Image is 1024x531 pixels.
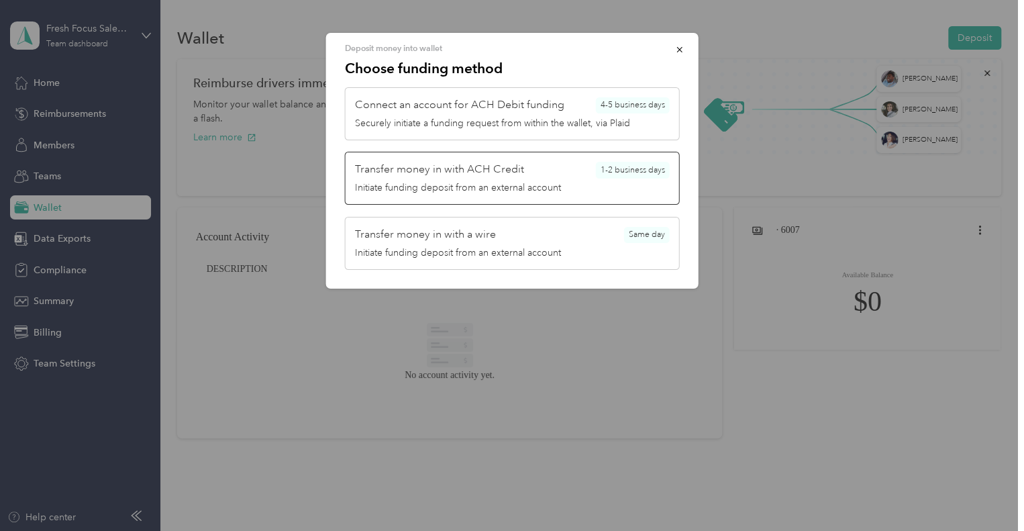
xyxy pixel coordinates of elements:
span: 4-5 business days [596,97,670,114]
span: Connect an account for ACH Debit funding [355,97,564,113]
div: Deposit money into wallet [345,42,442,54]
button: Transfer money in with ACH Credit1-2 business daysInitiate funding deposit from an external account [345,152,680,205]
div: Securely initiate a funding request from within the wallet, via Plaid [355,116,670,130]
span: Same day [624,227,670,244]
button: Transfer money in with a wireSame dayInitiate funding deposit from an external account [345,217,680,270]
div: Initiate funding deposit from an external account [355,181,670,195]
iframe: Everlance-gr Chat Button Frame [949,456,1024,531]
span: Transfer money in with ACH Credit [355,162,524,178]
p: Choose funding method [345,59,680,78]
div: Initiate funding deposit from an external account [355,246,670,260]
span: 1-2 business days [596,162,670,179]
button: Connect an account for ACH Debit funding4-5 business daysSecurely initiate a funding request from... [345,87,680,140]
span: Transfer money in with a wire [355,227,496,243]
